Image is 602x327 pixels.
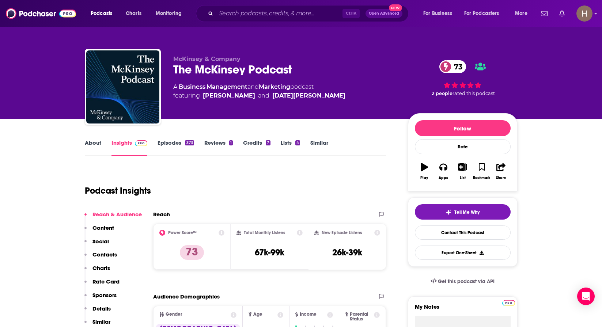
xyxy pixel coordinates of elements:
h3: 26k-39k [332,247,362,258]
img: tell me why sparkle [446,209,451,215]
div: A podcast [173,83,345,100]
a: Get this podcast via API [425,273,501,290]
h2: Reach [153,211,170,218]
div: 4 [295,140,300,145]
div: 1 [229,140,233,145]
p: Rate Card [92,278,120,285]
button: open menu [418,8,461,19]
button: open menu [510,8,537,19]
span: Podcasts [91,8,112,19]
span: New [389,4,402,11]
div: Rate [415,139,511,154]
div: Apps [439,176,448,180]
button: List [453,158,472,185]
div: Play [420,176,428,180]
img: Podchaser Pro [502,300,515,306]
span: Tell Me Why [454,209,480,215]
p: Content [92,224,114,231]
a: Similar [310,139,328,156]
span: Open Advanced [369,12,399,15]
button: Reach & Audience [84,211,142,224]
h3: 67k-99k [255,247,284,258]
button: open menu [459,8,510,19]
button: Sponsors [84,292,117,305]
a: Show notifications dropdown [556,7,568,20]
span: Logged in as hpoole [576,5,592,22]
button: Show profile menu [576,5,592,22]
button: Rate Card [84,278,120,292]
span: Gender [166,312,182,317]
button: Content [84,224,114,238]
a: Reviews1 [204,139,233,156]
span: and [258,91,269,100]
div: Bookmark [473,176,490,180]
button: Open AdvancedNew [366,9,402,18]
button: tell me why sparkleTell Me Why [415,204,511,220]
h1: Podcast Insights [85,185,151,196]
span: rated this podcast [453,91,495,96]
span: , [205,83,207,90]
h2: Total Monthly Listens [244,230,285,235]
p: Contacts [92,251,117,258]
button: Details [84,305,111,319]
span: Income [300,312,317,317]
img: The McKinsey Podcast [86,50,159,123]
div: Search podcasts, credits, & more... [203,5,416,22]
p: Similar [92,318,110,325]
div: Share [496,176,506,180]
input: Search podcasts, credits, & more... [216,8,342,19]
a: Business [179,83,205,90]
div: 373 [185,140,194,145]
a: About [85,139,101,156]
button: Social [84,238,109,251]
label: My Notes [415,303,511,316]
a: Charts [121,8,146,19]
h2: Audience Demographics [153,293,220,300]
p: Details [92,305,111,312]
button: open menu [151,8,191,19]
a: Show notifications dropdown [538,7,550,20]
button: Share [491,158,510,185]
span: McKinsey & Company [173,56,241,62]
p: Reach & Audience [92,211,142,218]
a: Lists4 [281,139,300,156]
div: Open Intercom Messenger [577,288,595,305]
div: List [460,176,466,180]
span: Get this podcast via API [438,278,495,285]
span: Age [253,312,262,317]
span: 2 people [432,91,453,96]
img: User Profile [576,5,592,22]
p: Charts [92,265,110,271]
h2: New Episode Listens [322,230,362,235]
div: 73 2 peoplerated this podcast [408,56,518,101]
span: 73 [447,60,466,73]
span: Parental Status [350,312,373,322]
p: Social [92,238,109,245]
span: For Podcasters [464,8,499,19]
a: Marketing [259,83,290,90]
a: Management [207,83,247,90]
img: Podchaser Pro [135,140,148,146]
h2: Power Score™ [168,230,197,235]
a: 73 [439,60,466,73]
button: Charts [84,265,110,278]
button: Contacts [84,251,117,265]
button: open menu [86,8,122,19]
a: Episodes373 [158,139,194,156]
span: Ctrl K [342,9,360,18]
button: Apps [434,158,453,185]
span: Charts [126,8,141,19]
span: For Business [423,8,452,19]
a: InsightsPodchaser Pro [111,139,148,156]
a: [DATE][PERSON_NAME] [272,91,345,100]
button: Bookmark [472,158,491,185]
span: and [247,83,259,90]
img: Podchaser - Follow, Share and Rate Podcasts [6,7,76,20]
span: More [515,8,527,19]
button: Follow [415,120,511,136]
a: Roberta Fusaro [203,91,255,100]
p: Sponsors [92,292,117,299]
p: 73 [180,245,204,260]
